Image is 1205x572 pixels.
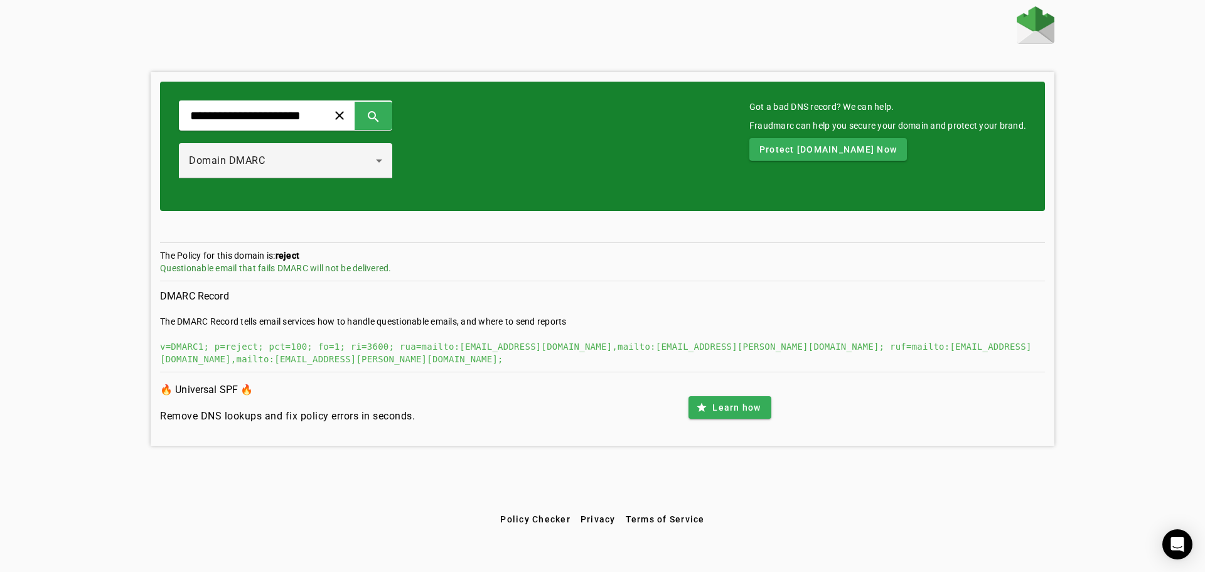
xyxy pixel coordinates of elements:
h3: 🔥 Universal SPF 🔥 [160,381,415,399]
span: Domain DMARC [189,154,265,166]
section: The Policy for this domain is: [160,249,1045,281]
span: Learn how [712,401,761,414]
span: Protect [DOMAIN_NAME] Now [759,143,897,156]
div: The DMARC Record tells email services how to handle questionable emails, and where to send reports [160,315,1045,328]
button: Learn how [688,396,771,419]
h3: DMARC Record [160,288,1045,305]
strong: reject [276,251,300,261]
button: Protect [DOMAIN_NAME] Now [749,138,907,161]
h4: Remove DNS lookups and fix policy errors in seconds. [160,409,415,424]
img: Fraudmarc Logo [1017,6,1054,44]
div: v=DMARC1; p=reject; pct=100; fo=1; ri=3600; rua=mailto:[EMAIL_ADDRESS][DOMAIN_NAME],mailto:[EMAIL... [160,340,1045,365]
a: Home [1017,6,1054,47]
div: Open Intercom Messenger [1162,529,1192,559]
span: Terms of Service [626,514,705,524]
button: Policy Checker [495,508,576,531]
button: Privacy [576,508,621,531]
span: Policy Checker [500,514,570,524]
div: Fraudmarc can help you secure your domain and protect your brand. [749,119,1026,132]
button: Terms of Service [621,508,710,531]
span: Privacy [581,514,616,524]
div: Questionable email that fails DMARC will not be delivered. [160,262,1045,274]
mat-card-title: Got a bad DNS record? We can help. [749,100,1026,113]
